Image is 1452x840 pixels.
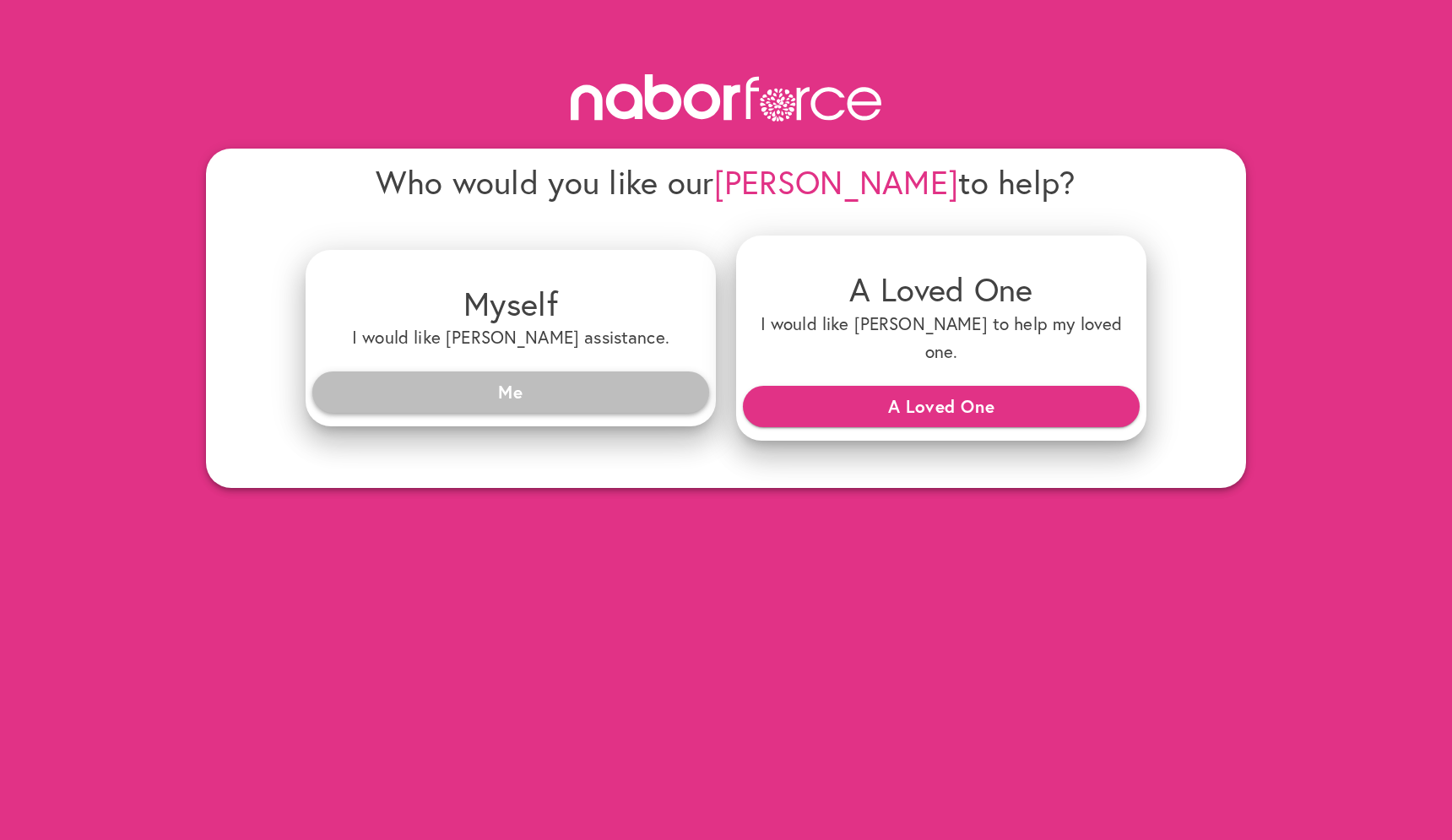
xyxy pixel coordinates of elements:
button: Me [312,371,709,412]
h4: Myself [319,284,702,323]
h4: Who would you like our to help? [306,162,1146,202]
h6: I would like [PERSON_NAME] assistance. [319,323,702,351]
h4: A Loved One [750,269,1133,309]
span: [PERSON_NAME] [714,160,959,203]
span: Me [326,377,696,407]
h6: I would like [PERSON_NAME] to help my loved one. [750,310,1133,366]
span: A Loved One [756,391,1126,421]
button: A Loved One [743,386,1140,426]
